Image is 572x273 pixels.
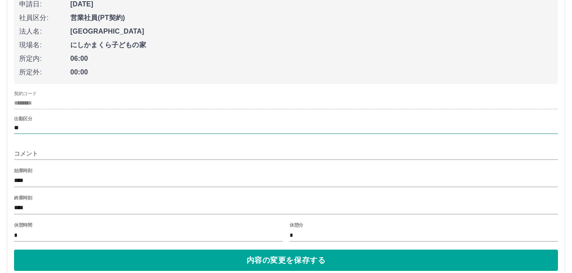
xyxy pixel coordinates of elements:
[290,222,303,228] label: 休憩分
[70,13,553,23] span: 営業社員(PT契約)
[19,13,70,23] span: 社員区分:
[70,54,553,64] span: 06:00
[70,67,553,77] span: 00:00
[14,222,32,228] label: 休憩時間
[14,167,32,173] label: 始業時刻
[19,40,70,50] span: 現場名:
[19,67,70,77] span: 所定外:
[19,54,70,64] span: 所定内:
[70,40,553,50] span: にしかまくら子どもの家
[19,26,70,37] span: 法人名:
[14,250,558,271] button: 内容の変更を保存する
[14,115,32,122] label: 出勤区分
[14,194,32,201] label: 終業時刻
[70,26,553,37] span: [GEOGRAPHIC_DATA]
[14,91,37,97] label: 契約コード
